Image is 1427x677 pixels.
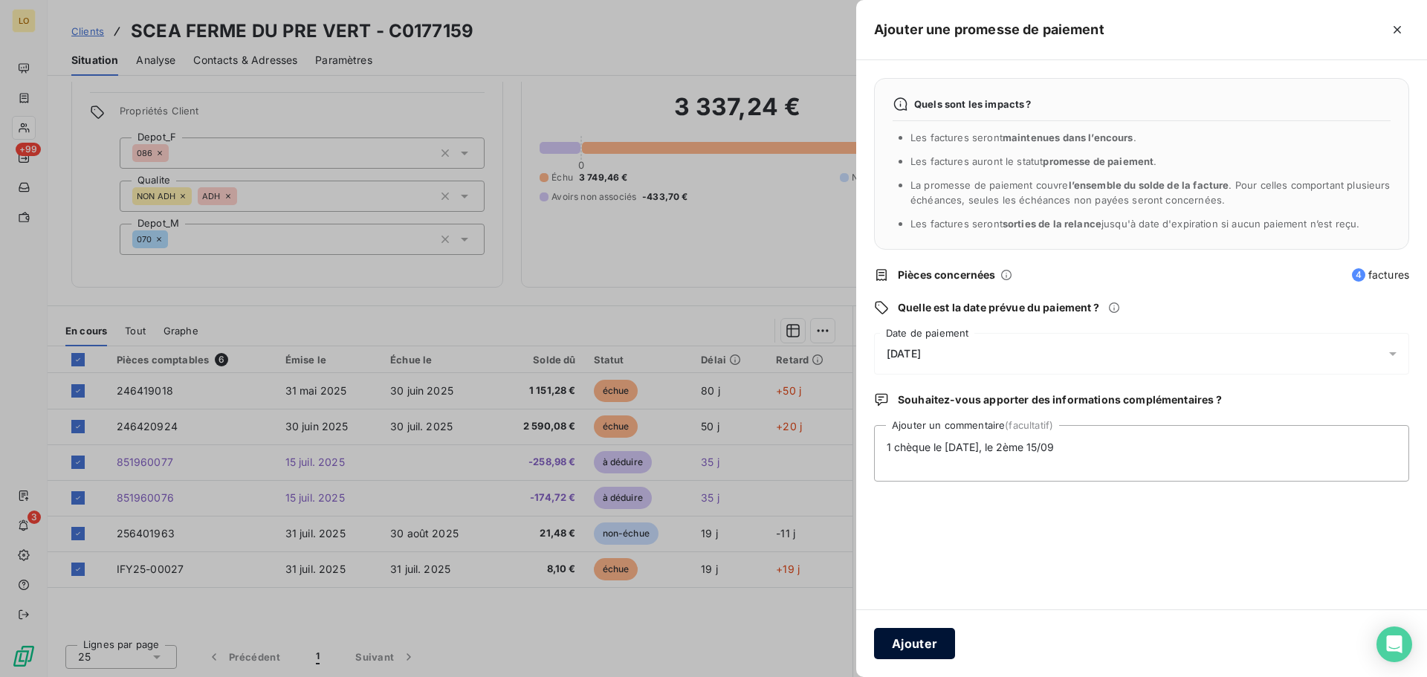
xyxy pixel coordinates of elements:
[914,98,1032,110] span: Quels sont les impacts ?
[1043,155,1153,167] span: promesse de paiement
[874,19,1104,40] h5: Ajouter une promesse de paiement
[1352,268,1365,282] span: 4
[874,425,1409,482] textarea: 1 chèque le [DATE], le 2ème 15/09
[910,218,1359,230] span: Les factures seront jusqu'à date d'expiration si aucun paiement n’est reçu.
[1003,132,1133,143] span: maintenues dans l’encours
[1069,179,1229,191] span: l’ensemble du solde de la facture
[1003,218,1101,230] span: sorties de la relance
[910,155,1157,167] span: Les factures auront le statut .
[910,179,1391,206] span: La promesse de paiement couvre . Pour celles comportant plusieurs échéances, seules les échéances...
[1376,626,1412,662] div: Open Intercom Messenger
[898,268,996,282] span: Pièces concernées
[898,392,1222,407] span: Souhaitez-vous apporter des informations complémentaires ?
[1352,268,1409,282] span: factures
[898,300,1099,315] span: Quelle est la date prévue du paiement ?
[874,628,955,659] button: Ajouter
[887,348,921,360] span: [DATE]
[910,132,1136,143] span: Les factures seront .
